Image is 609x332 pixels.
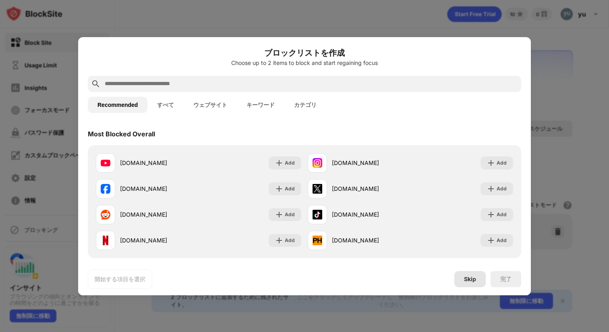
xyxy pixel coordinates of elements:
img: favicons [313,210,322,219]
div: Most Blocked Overall [88,130,155,138]
div: [DOMAIN_NAME] [332,159,410,167]
div: Choose up to 2 items to block and start regaining focus [88,60,521,66]
div: Add [497,185,507,193]
div: 完了 [500,276,512,282]
div: Add [285,185,295,193]
img: favicons [101,210,110,219]
button: キーワード [237,97,284,113]
img: favicons [313,236,322,245]
button: ウェブサイト [184,97,237,113]
div: Skip [464,276,476,282]
img: favicons [101,158,110,168]
div: [DOMAIN_NAME] [332,210,410,219]
button: カテゴリ [284,97,326,113]
div: Add [285,236,295,244]
div: Add [497,159,507,167]
div: [DOMAIN_NAME] [332,184,410,193]
div: [DOMAIN_NAME] [120,236,199,244]
div: Add [285,211,295,219]
img: favicons [313,158,322,168]
div: [DOMAIN_NAME] [120,210,199,219]
button: すべて [147,97,184,113]
button: Recommended [88,97,147,113]
div: 開始する項目を選択 [95,275,145,283]
h6: ブロックリストを作成 [88,47,521,59]
img: favicons [101,184,110,194]
img: search.svg [91,79,101,89]
img: favicons [101,236,110,245]
div: Add [285,159,295,167]
div: Add [497,236,507,244]
div: [DOMAIN_NAME] [332,236,410,244]
div: Add [497,211,507,219]
div: [DOMAIN_NAME] [120,184,199,193]
img: favicons [313,184,322,194]
div: [DOMAIN_NAME] [120,159,199,167]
